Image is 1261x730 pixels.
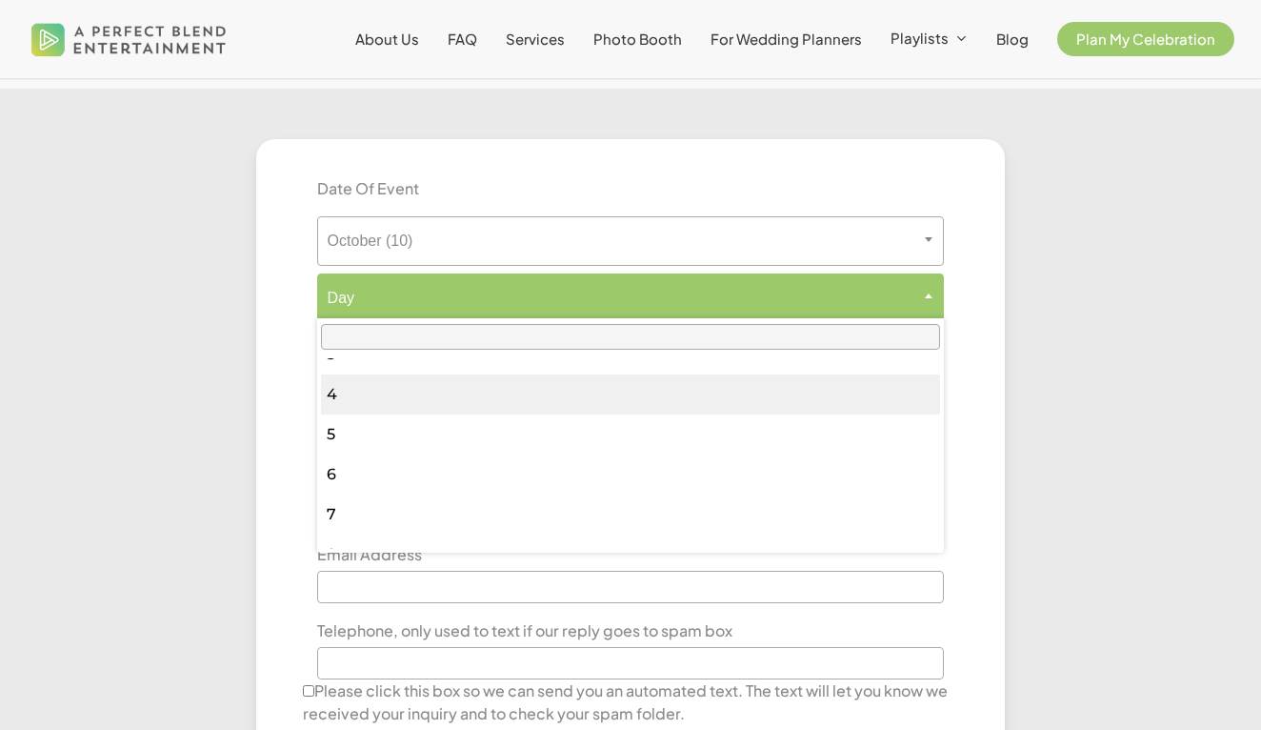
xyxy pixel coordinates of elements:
[303,177,433,200] label: Date Of Event
[318,289,944,307] span: Day
[996,31,1029,47] a: Blog
[321,415,941,455] li: 5
[321,455,941,495] li: 6
[506,30,565,48] span: Services
[321,535,941,575] li: 8
[593,30,682,48] span: Photo Booth
[317,274,945,322] span: Day
[303,543,436,566] label: Email Address
[318,232,944,250] span: October (10)
[27,8,231,71] img: A Perfect Blend Entertainment
[448,31,477,47] a: FAQ
[303,391,410,414] label: First Name
[303,679,959,725] label: Please click this box so we can send you an automated text. The text will let you know we receive...
[711,31,862,47] a: For Wedding Planners
[1076,30,1215,48] span: Plan My Celebration
[448,30,477,48] span: FAQ
[303,685,314,697] input: Please click this box so we can send you an automated text. The text will let you know we receive...
[317,216,945,265] span: October (10)
[355,31,419,47] a: About Us
[303,619,747,642] label: Telephone, only used to text if our reply goes to spam box
[321,375,941,415] li: 4
[303,467,409,490] label: Last Name
[891,29,949,47] span: Playlists
[355,30,419,48] span: About Us
[891,30,968,48] a: Playlists
[506,31,565,47] a: Services
[1057,31,1234,47] a: Plan My Celebration
[593,31,682,47] a: Photo Booth
[996,30,1029,48] span: Blog
[711,30,862,48] span: For Wedding Planners
[321,495,941,535] li: 7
